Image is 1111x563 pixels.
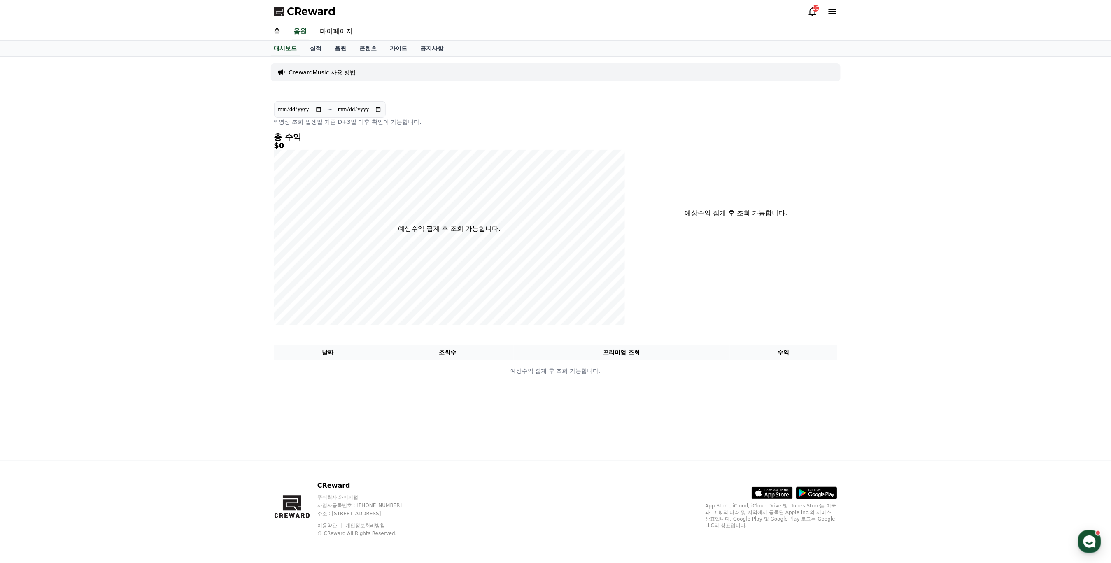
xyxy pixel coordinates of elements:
[381,345,513,360] th: 조회수
[317,510,418,517] p: 주소 : [STREET_ADDRESS]
[317,481,418,491] p: CReward
[730,345,837,360] th: 수익
[317,530,418,537] p: © CReward All Rights Reserved.
[274,5,336,18] a: CReward
[274,118,625,126] p: * 영상 조회 발생일 기준 D+3일 이후 확인이 가능합니다.
[317,523,343,528] a: 이용약관
[314,23,360,40] a: 마이페이지
[398,224,501,234] p: 예상수익 집계 후 조회 가능합니다.
[287,5,336,18] span: CReward
[127,273,137,280] span: 설정
[274,345,382,360] th: 날짜
[317,494,418,500] p: 주식회사 와이피랩
[514,345,730,360] th: 프리미엄 조회
[274,142,625,150] h5: $0
[2,261,54,281] a: 홈
[54,261,106,281] a: 대화
[106,261,158,281] a: 설정
[268,23,287,40] a: 홈
[813,5,819,12] div: 10
[304,41,328,56] a: 실적
[271,41,300,56] a: 대시보드
[706,503,837,529] p: App Store, iCloud, iCloud Drive 및 iTunes Store는 미국과 그 밖의 나라 및 지역에서 등록된 Apple Inc.의 서비스 상표입니다. Goo...
[345,523,385,528] a: 개인정보처리방침
[289,68,356,77] a: CrewardMusic 사용 방법
[26,273,31,280] span: 홈
[274,133,625,142] h4: 총 수익
[75,274,85,280] span: 대화
[808,7,818,16] a: 10
[384,41,414,56] a: 가이드
[353,41,384,56] a: 콘텐츠
[655,208,818,218] p: 예상수익 집계 후 조회 가능합니다.
[328,41,353,56] a: 음원
[327,105,333,114] p: ~
[414,41,450,56] a: 공지사항
[275,367,837,375] p: 예상수익 집계 후 조회 가능합니다.
[317,502,418,509] p: 사업자등록번호 : [PHONE_NUMBER]
[292,23,309,40] a: 음원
